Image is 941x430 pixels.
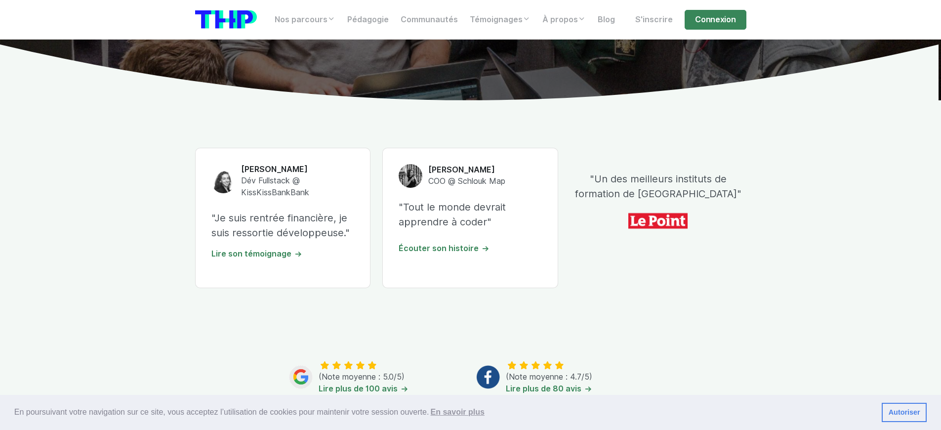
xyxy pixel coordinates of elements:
a: Communautés [395,10,464,30]
p: "Un des meilleurs instituts de formation de [GEOGRAPHIC_DATA]" [570,172,746,201]
span: En poursuivant votre navigation sur ce site, vous acceptez l’utilisation de cookies pour mainteni... [14,405,874,420]
a: Nos parcours [269,10,341,30]
a: Lire plus de 100 avis [319,384,409,393]
a: Lire plus de 80 avis [506,384,592,393]
a: Connexion [685,10,746,30]
a: Lire son témoignage [211,249,302,258]
h6: [PERSON_NAME] [428,165,505,175]
img: Google [289,365,313,389]
a: À propos [536,10,592,30]
a: S'inscrire [629,10,679,30]
img: logo [195,10,257,29]
img: Facebook [476,365,500,389]
a: dismiss cookie message [882,403,927,423]
h6: [PERSON_NAME] [241,164,355,175]
span: (Note moyenne : 4.7/5) [506,372,592,382]
span: Dév Fullstack @ KissKissBankBank [241,176,309,197]
span: (Note moyenne : 5.0/5) [319,372,405,382]
img: icon [628,209,688,233]
a: Écouter son histoire [399,244,490,253]
a: Témoignages [464,10,536,30]
img: Melisande [399,164,422,188]
a: Pédagogie [341,10,395,30]
a: Blog [592,10,621,30]
p: "Je suis rentrée financière, je suis ressortie développeuse." [211,211,355,240]
a: learn more about cookies [429,405,486,420]
p: "Tout le monde devrait apprendre à coder" [399,200,542,229]
span: COO @ Schlouk Map [428,176,505,186]
img: Claire [211,170,235,193]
